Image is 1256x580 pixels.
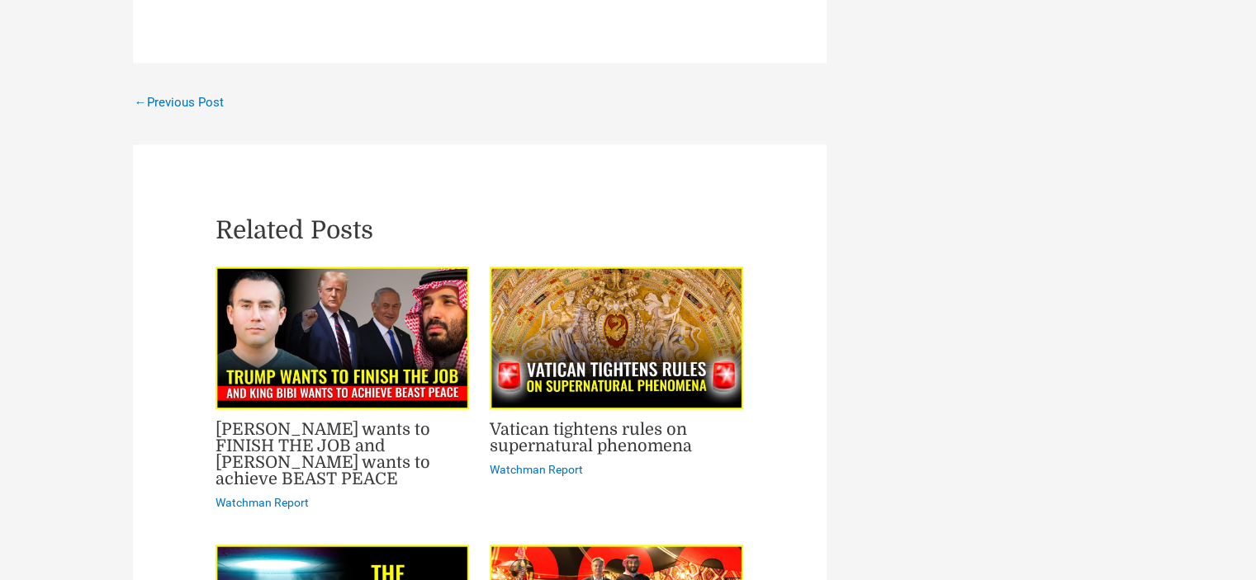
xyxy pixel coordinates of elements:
a: Vatican tightens rules on supernatural phenomena [490,420,692,455]
span: ← [135,95,147,110]
nav: Posts [133,63,827,120]
a: Read more about Vatican tightens rules on supernatural phenomena [490,329,743,344]
a: Watchman Report [216,496,309,509]
img: Trump wants to FINISH THE JOB and Netanyahu wants to achieve BEAST PEACE [216,266,469,409]
a: Previous Post [135,89,224,118]
img: Vatican tightens rules on supernatural phenomena [490,266,743,409]
a: [PERSON_NAME] wants to FINISH THE JOB and [PERSON_NAME] wants to achieve BEAST PEACE [216,420,430,488]
a: Watchman Report [490,463,583,476]
h2: Related Posts [216,210,744,250]
a: Read more about Trump wants to FINISH THE JOB and Netanyahu wants to achieve BEAST PEACE [216,329,469,344]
